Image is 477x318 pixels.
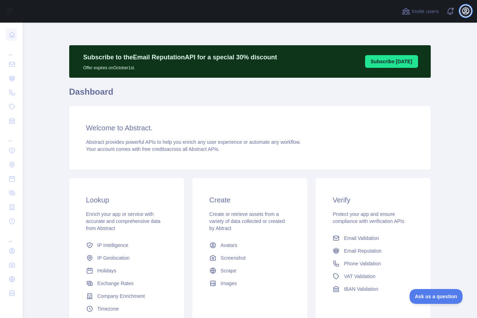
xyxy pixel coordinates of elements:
span: Invite users [412,7,439,16]
h3: Create [209,195,290,205]
span: Enrich your app or service with accurate and comprehensive data from Abstract [86,211,161,231]
h1: Dashboard [69,86,431,103]
a: Email Reputation [330,245,416,257]
span: Protect your app and ensure compliance with verification APIs [333,211,404,224]
div: ... [6,129,17,143]
button: Subscribe [DATE] [365,55,418,68]
a: Phone Validation [330,257,416,270]
span: Scrape [221,267,236,274]
a: Email Validation [330,232,416,245]
a: IP Geolocation [83,252,170,264]
a: Screenshot [207,252,293,264]
a: Images [207,277,293,290]
span: Images [221,280,237,287]
p: Offer expires on October 1st. [83,62,277,71]
span: Screenshot [221,254,246,261]
span: Company Enrichment [97,293,145,300]
a: Company Enrichment [83,290,170,302]
span: Timezone [97,305,119,312]
h3: Welcome to Abstract. [86,123,414,133]
a: VAT Validation [330,270,416,283]
h3: Lookup [86,195,167,205]
span: Your account comes with across all Abstract APIs. [86,146,220,152]
span: VAT Validation [344,273,375,280]
span: Abstract provides powerful APIs to help you enrich any user experience or automate any workflow. [86,139,301,145]
span: Phone Validation [344,260,381,267]
a: IBAN Validation [330,283,416,295]
div: ... [6,229,17,243]
a: Exchange Rates [83,277,170,290]
span: IP Geolocation [97,254,130,261]
button: Invite users [400,6,440,17]
span: IBAN Validation [344,285,378,293]
span: Avatars [221,242,237,249]
h3: Verify [333,195,413,205]
a: Scrape [207,264,293,277]
div: ... [6,42,17,57]
a: Avatars [207,239,293,252]
span: IP Intelligence [97,242,129,249]
span: Create or retrieve assets from a variety of data collected or created by Abtract [209,211,285,231]
p: Subscribe to the Email Reputation API for a special 30 % discount [83,52,277,62]
a: Timezone [83,302,170,315]
a: Holidays [83,264,170,277]
span: Holidays [97,267,117,274]
a: IP Intelligence [83,239,170,252]
iframe: Toggle Customer Support [410,289,463,304]
span: free credits [142,146,167,152]
span: Email Validation [344,235,379,242]
span: Exchange Rates [97,280,134,287]
span: Email Reputation [344,247,382,254]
